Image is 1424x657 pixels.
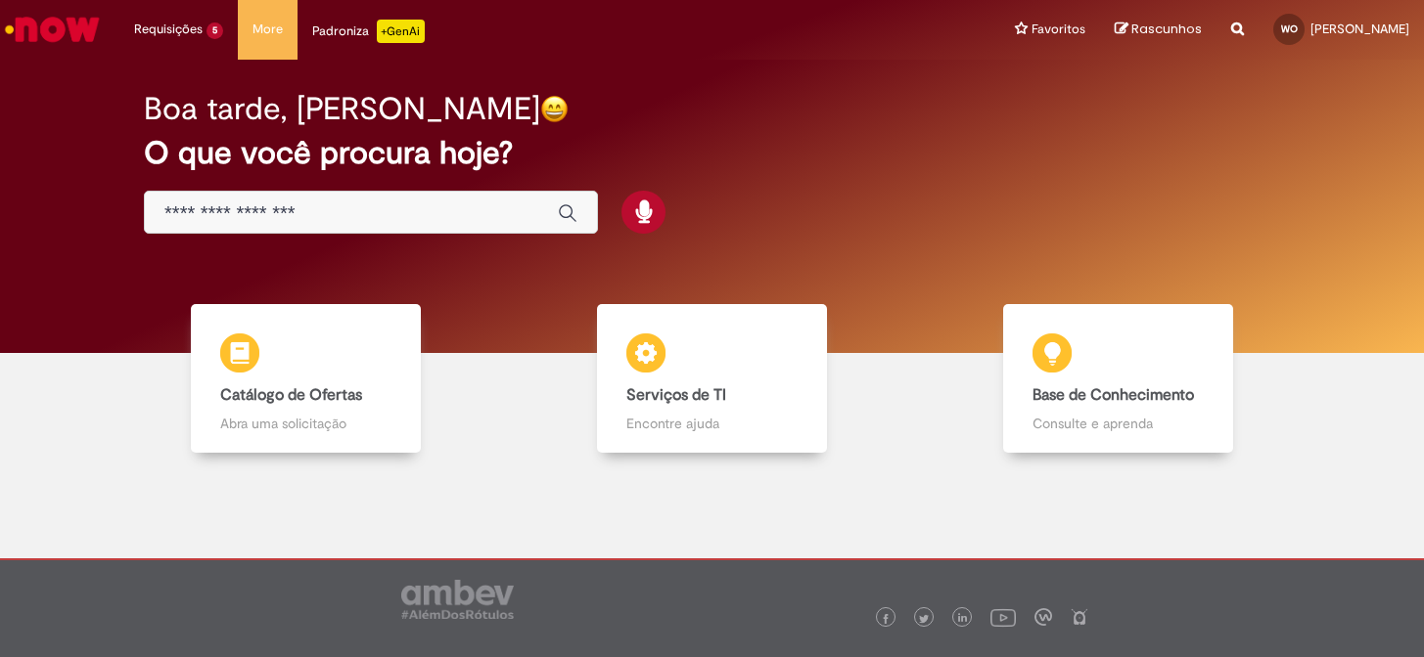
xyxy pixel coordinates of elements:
[1071,608,1088,626] img: logo_footer_naosei.png
[958,613,968,625] img: logo_footer_linkedin.png
[1310,21,1409,37] span: [PERSON_NAME]
[144,92,540,126] h2: Boa tarde, [PERSON_NAME]
[509,304,915,454] a: Serviços de TI Encontre ajuda
[220,414,391,433] p: Abra uma solicitação
[220,385,362,405] b: Catálogo de Ofertas
[312,20,425,43] div: Padroniza
[377,20,425,43] p: +GenAi
[1032,20,1085,39] span: Favoritos
[1033,414,1204,433] p: Consulte e aprenda
[103,304,509,454] a: Catálogo de Ofertas Abra uma solicitação
[540,95,569,123] img: happy-face.png
[207,22,223,39] span: 5
[1281,22,1298,35] span: WO
[253,20,283,39] span: More
[401,580,514,619] img: logo_footer_ambev_rotulo_gray.png
[134,20,203,39] span: Requisições
[626,414,798,433] p: Encontre ajuda
[990,604,1016,630] img: logo_footer_youtube.png
[915,304,1321,454] a: Base de Conhecimento Consulte e aprenda
[881,614,891,624] img: logo_footer_facebook.png
[2,10,103,49] img: ServiceNow
[1131,20,1202,38] span: Rascunhos
[144,136,1280,170] h2: O que você procura hoje?
[1034,608,1052,626] img: logo_footer_workplace.png
[1115,21,1202,39] a: Rascunhos
[626,385,726,405] b: Serviços de TI
[919,614,929,624] img: logo_footer_twitter.png
[1033,385,1194,405] b: Base de Conhecimento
